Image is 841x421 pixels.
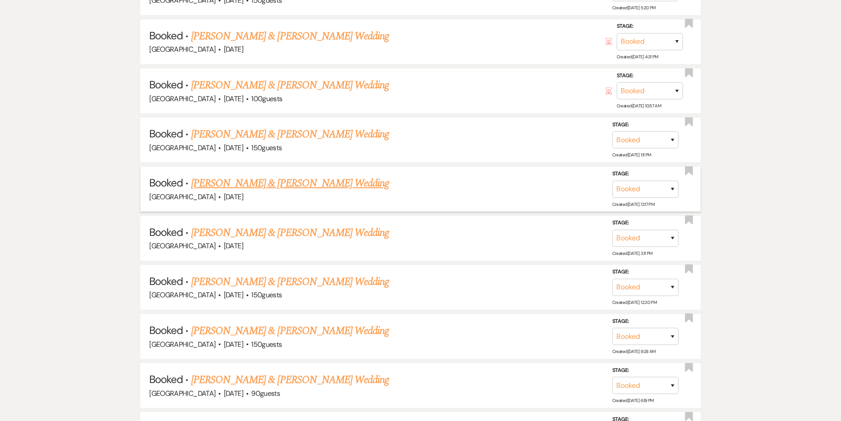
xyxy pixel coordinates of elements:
a: [PERSON_NAME] & [PERSON_NAME] Wedding [191,323,389,339]
a: [PERSON_NAME] & [PERSON_NAME] Wedding [191,274,389,290]
a: [PERSON_NAME] & [PERSON_NAME] Wedding [191,225,389,241]
a: [PERSON_NAME] & [PERSON_NAME] Wedding [191,372,389,388]
a: [PERSON_NAME] & [PERSON_NAME] Wedding [191,28,389,44]
label: Stage: [612,169,679,179]
span: [DATE] [224,45,243,54]
span: [GEOGRAPHIC_DATA] [149,192,215,201]
a: [PERSON_NAME] & [PERSON_NAME] Wedding [191,77,389,93]
span: Booked [149,225,183,239]
span: Created: [DATE] 3:11 PM [612,250,652,256]
span: [GEOGRAPHIC_DATA] [149,340,215,349]
span: [DATE] [224,389,243,398]
span: [DATE] [224,241,243,250]
span: 150 guests [251,340,282,349]
span: [GEOGRAPHIC_DATA] [149,241,215,250]
span: [DATE] [224,94,243,103]
span: Booked [149,274,183,288]
span: Booked [149,323,183,337]
label: Stage: [612,366,679,375]
span: [DATE] [224,290,243,300]
span: Created: [DATE] 9:28 AM [612,349,656,354]
span: Booked [149,127,183,140]
span: Booked [149,78,183,91]
label: Stage: [617,22,683,31]
label: Stage: [617,71,683,80]
span: [GEOGRAPHIC_DATA] [149,94,215,103]
label: Stage: [612,218,679,228]
span: Created: [DATE] 1:11 PM [612,152,651,158]
span: Created: [DATE] 12:20 PM [612,300,656,305]
a: [PERSON_NAME] & [PERSON_NAME] Wedding [191,175,389,191]
span: Booked [149,29,183,42]
span: Created: [DATE] 6:19 PM [612,398,654,403]
span: 90 guests [251,389,280,398]
label: Stage: [612,267,679,277]
span: Created: [DATE] 10:57 AM [617,103,661,109]
span: Created: [DATE] 12:17 PM [612,201,654,207]
a: [PERSON_NAME] & [PERSON_NAME] Wedding [191,126,389,142]
span: 150 guests [251,143,282,152]
span: [DATE] [224,192,243,201]
span: [GEOGRAPHIC_DATA] [149,143,215,152]
span: [GEOGRAPHIC_DATA] [149,290,215,300]
span: 100 guests [251,94,282,103]
span: 150 guests [251,290,282,300]
span: Created: [DATE] 4:31 PM [617,54,658,60]
span: Booked [149,176,183,190]
label: Stage: [612,316,679,326]
span: Booked [149,372,183,386]
span: Created: [DATE] 5:20 PM [612,5,656,11]
span: [GEOGRAPHIC_DATA] [149,389,215,398]
span: [GEOGRAPHIC_DATA] [149,45,215,54]
span: [DATE] [224,340,243,349]
label: Stage: [612,120,679,130]
span: [DATE] [224,143,243,152]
